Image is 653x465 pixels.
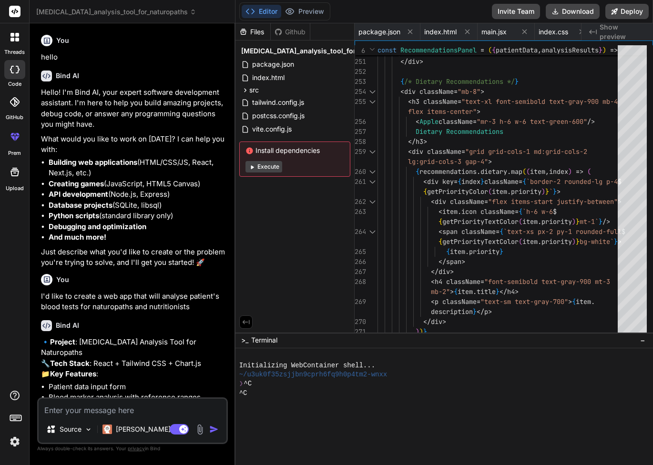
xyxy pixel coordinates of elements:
span: h3 className [412,97,458,106]
span: ) [416,327,419,336]
span: < [431,297,435,306]
strong: Project [50,337,75,346]
span: priority [469,247,500,256]
span: package.json [358,27,400,37]
span: } [599,46,602,54]
span: </ [477,307,484,316]
div: 256 [355,117,365,127]
li: (JavaScript, HTML5 Canvas) [49,179,226,190]
span: > [557,187,561,196]
div: Files [235,27,270,37]
span: } [423,327,427,336]
span: "text-sm text-gray-700" [480,297,568,306]
span: . [465,247,469,256]
span: } [500,247,503,256]
span: Dietary [416,127,442,136]
span: privacy [128,445,145,451]
h6: You [56,36,69,45]
span: item [442,207,458,216]
span: div className [435,197,484,206]
span: < [408,147,412,156]
strong: And much more! [49,232,106,242]
img: Pick Models [84,425,92,434]
label: Upload [6,184,24,192]
span: > [568,297,572,306]
span: `border-2 rounded-lg p-4 [526,177,618,186]
strong: Python scripts [49,211,99,220]
span: < [431,277,435,286]
span: { [439,237,442,246]
div: 265 [355,247,365,257]
span: < [408,97,412,106]
span: tailwind.config.js [251,97,305,108]
li: (HTML/CSS/JS, React, Next.js, etc.) [49,157,226,179]
img: settings [7,434,23,450]
span: } [599,217,602,226]
span: bg-white` [580,237,614,246]
span: index [549,167,568,176]
span: ( [522,167,526,176]
div: 260 [355,167,365,177]
span: analysisResults [541,46,599,54]
span: { [400,77,404,86]
span: "font-semibold text-gray-900 mt-3 [484,277,610,286]
span: item [576,297,591,306]
span: { [446,247,450,256]
span: item [530,167,545,176]
span: postcss.config.js [251,110,306,121]
span: = [484,197,488,206]
div: Click to collapse the range. [366,87,378,97]
span: = [454,87,458,96]
span: < [439,207,442,216]
span: icon className [461,207,515,216]
span: > [450,287,454,296]
h6: Bind AI [56,321,79,330]
span: . [591,297,595,306]
span: h4 [507,287,515,296]
span: > [480,87,484,96]
span: } [515,77,519,86]
span: </ [423,317,431,326]
span: ) [419,327,423,336]
div: Click to collapse the range. [366,167,378,177]
span: span className [442,227,496,236]
span: } [496,287,500,296]
span: => [576,167,583,176]
span: < [423,177,427,186]
span: index.html [424,27,457,37]
span: > [488,157,492,166]
span: { [423,187,427,196]
span: ) [572,237,576,246]
li: (SQLite, libsql) [49,200,226,211]
span: > [477,107,480,116]
p: Always double-check its answers. Your in Bind [37,444,228,453]
div: Github [271,27,310,37]
span: = [519,177,522,186]
img: Claude 4 Sonnet [102,425,112,434]
div: 271 [355,327,365,337]
div: 257 [355,127,365,137]
span: [MEDICAL_DATA]_analysis_tool_for_naturopaths [36,7,196,17]
span: } [576,217,580,226]
span: ~/u3uk0f35zsjjbn9cprh6fq9h0p4tm2-wnxx [239,370,388,379]
span: Terminal [251,335,277,345]
li: (standard library only) [49,211,226,222]
span: 6 [355,46,365,56]
span: < [439,227,442,236]
span: h4 className [435,277,480,286]
span: div key [427,177,454,186]
span: = [458,97,461,106]
span: item [522,237,538,246]
p: hello [41,52,226,63]
span: className [439,117,473,126]
span: src [249,85,259,95]
span: package.json [251,59,295,70]
span: priority [511,187,541,196]
span: ( [519,217,522,226]
span: Recommendations [446,127,503,136]
li: Blood marker analysis with reference ranges [49,392,226,403]
span: { [416,167,419,176]
button: Invite Team [492,4,540,19]
img: attachment [194,424,205,435]
span: "text-xl font-semibold text-gray-900 mb-4 [461,97,618,106]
